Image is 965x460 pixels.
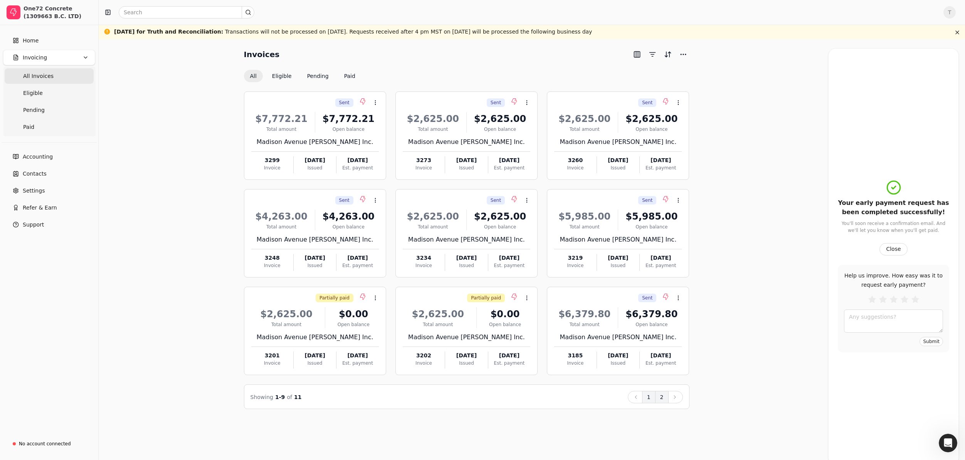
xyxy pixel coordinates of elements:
[844,271,943,289] div: Help us improve. How easy was it to request early payment?
[119,6,254,19] input: Search
[251,352,293,360] div: 3201
[488,156,530,164] div: [DATE]
[655,391,669,403] button: 2
[23,153,53,161] span: Accounting
[445,164,488,171] div: Issued
[251,112,312,126] div: $7,772.21
[318,210,379,223] div: $4,263.00
[338,70,361,82] button: Paid
[642,99,652,106] span: Sent
[339,197,350,204] span: Sent
[336,164,378,171] div: Est. payment
[251,333,379,342] div: Madison Avenue [PERSON_NAME] Inc.
[3,166,95,181] a: Contacts
[403,126,463,133] div: Total amount
[554,156,596,164] div: 3260
[554,210,615,223] div: $5,985.00
[294,352,336,360] div: [DATE]
[19,440,71,447] div: No account connected
[251,156,293,164] div: 3299
[554,333,682,342] div: Madison Avenue [PERSON_NAME] Inc.
[403,235,530,244] div: Madison Avenue [PERSON_NAME] Inc.
[301,70,335,82] button: Pending
[23,187,45,195] span: Settings
[597,262,639,269] div: Issued
[275,394,285,400] span: 1 - 9
[554,126,615,133] div: Total amount
[3,33,95,48] a: Home
[403,223,463,230] div: Total amount
[328,307,379,321] div: $0.00
[445,254,488,262] div: [DATE]
[621,126,682,133] div: Open balance
[943,6,956,19] button: T
[621,223,682,230] div: Open balance
[488,352,530,360] div: [DATE]
[114,29,223,35] span: [DATE] for Truth and Reconciliation :
[3,149,95,164] a: Accounting
[250,394,273,400] span: Showing
[251,235,379,244] div: Madison Avenue [PERSON_NAME] Inc.
[488,262,530,269] div: Est. payment
[5,102,94,118] a: Pending
[554,112,615,126] div: $2,625.00
[662,48,674,61] button: Sort
[403,352,445,360] div: 3202
[403,210,463,223] div: $2,625.00
[251,164,293,171] div: Invoice
[939,434,957,452] iframe: Intercom live chat
[23,221,44,229] span: Support
[621,307,682,321] div: $6,379.80
[403,262,445,269] div: Invoice
[23,37,39,45] span: Home
[3,50,95,65] button: Invoicing
[3,437,95,451] a: No account connected
[336,156,378,164] div: [DATE]
[23,106,45,114] span: Pending
[294,394,301,400] span: 11
[838,198,949,217] div: Your early payment request has been completed successfully!
[294,156,336,164] div: [DATE]
[23,123,34,131] span: Paid
[640,164,682,171] div: Est. payment
[920,337,943,346] button: Submit
[251,126,312,133] div: Total amount
[23,54,47,62] span: Invoicing
[445,360,488,367] div: Issued
[23,204,57,212] span: Refer & Earn
[597,156,639,164] div: [DATE]
[244,70,361,82] div: Invoice filter options
[597,254,639,262] div: [DATE]
[251,262,293,269] div: Invoice
[554,137,682,147] div: Madison Avenue [PERSON_NAME] Inc.
[480,321,530,328] div: Open balance
[445,156,488,164] div: [DATE]
[328,321,379,328] div: Open balance
[5,119,94,135] a: Paid
[554,223,615,230] div: Total amount
[3,217,95,232] button: Support
[621,210,682,223] div: $5,985.00
[294,164,336,171] div: Issued
[318,112,379,126] div: $7,772.21
[403,307,473,321] div: $2,625.00
[294,262,336,269] div: Issued
[251,210,312,223] div: $4,263.00
[23,89,43,97] span: Eligible
[336,360,378,367] div: Est. payment
[642,197,652,204] span: Sent
[114,28,592,36] div: Transactions will not be processed on [DATE]. Requests received after 4 pm MST on [DATE] will be ...
[554,262,596,269] div: Invoice
[251,137,379,147] div: Madison Avenue [PERSON_NAME] Inc.
[554,254,596,262] div: 3219
[403,333,530,342] div: Madison Avenue [PERSON_NAME] Inc.
[294,360,336,367] div: Issued
[554,235,682,244] div: Madison Avenue [PERSON_NAME] Inc.
[294,254,336,262] div: [DATE]
[23,72,54,80] span: All Invoices
[403,321,473,328] div: Total amount
[336,262,378,269] div: Est. payment
[251,254,293,262] div: 3248
[445,352,488,360] div: [DATE]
